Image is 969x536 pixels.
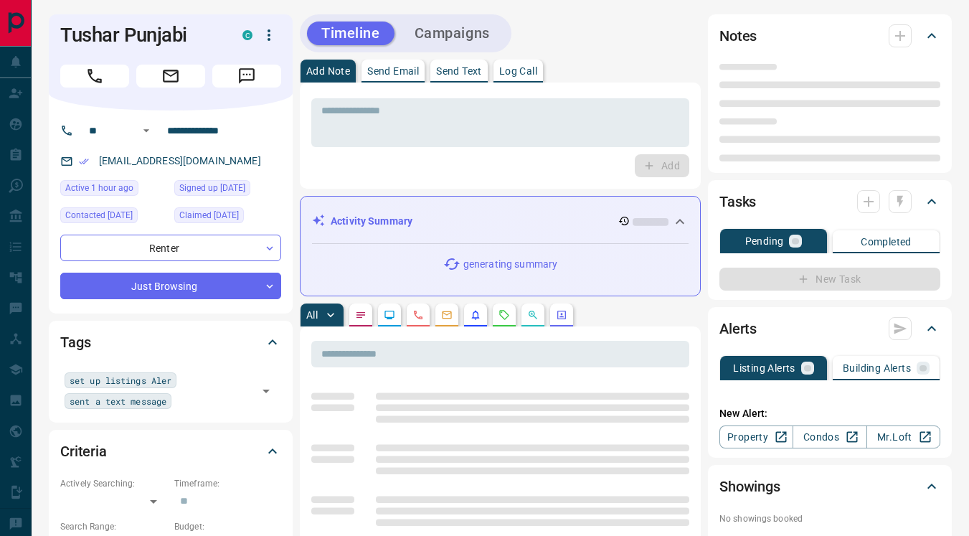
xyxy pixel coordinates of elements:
button: Timeline [307,22,394,45]
div: Tags [60,325,281,359]
span: Active 1 hour ago [65,181,133,195]
p: All [306,310,318,320]
p: No showings booked [719,512,940,525]
p: New Alert: [719,406,940,421]
span: Contacted [DATE] [65,208,133,222]
div: condos.ca [242,30,252,40]
p: Pending [745,236,784,246]
p: Send Email [367,66,419,76]
span: Call [60,65,129,88]
a: Property [719,425,793,448]
p: Send Text [436,66,482,76]
svg: Requests [498,309,510,321]
div: Mon Jul 14 2025 [174,180,281,200]
p: Activity Summary [331,214,412,229]
span: sent a text message [70,394,166,408]
svg: Emails [441,309,453,321]
a: Condos [793,425,866,448]
div: Mon Jul 21 2025 [60,207,167,227]
div: Activity Summary [312,208,689,235]
p: Search Range: [60,520,167,533]
div: Mon Jul 14 2025 [174,207,281,227]
p: Completed [861,237,912,247]
p: Timeframe: [174,477,281,490]
a: [EMAIL_ADDRESS][DOMAIN_NAME] [99,155,261,166]
h2: Notes [719,24,757,47]
svg: Lead Browsing Activity [384,309,395,321]
button: Open [256,381,276,401]
h2: Tasks [719,190,756,213]
p: Building Alerts [843,363,911,373]
h2: Alerts [719,317,757,340]
span: Signed up [DATE] [179,181,245,195]
div: Sun Aug 17 2025 [60,180,167,200]
p: Actively Searching: [60,477,167,490]
svg: Agent Actions [556,309,567,321]
div: Alerts [719,311,940,346]
span: Message [212,65,281,88]
svg: Notes [355,309,367,321]
span: Email [136,65,205,88]
svg: Calls [412,309,424,321]
svg: Opportunities [527,309,539,321]
p: generating summary [463,257,557,272]
h2: Criteria [60,440,107,463]
p: Log Call [499,66,537,76]
span: Claimed [DATE] [179,208,239,222]
svg: Listing Alerts [470,309,481,321]
p: Add Note [306,66,350,76]
h1: Tushar Punjabi [60,24,221,47]
div: Renter [60,235,281,261]
button: Open [138,122,155,139]
svg: Email Verified [79,156,89,166]
button: Campaigns [400,22,504,45]
div: Criteria [60,434,281,469]
div: Notes [719,19,940,53]
span: set up listings Aler [70,373,171,387]
a: Mr.Loft [866,425,940,448]
p: Listing Alerts [733,363,795,373]
div: Tasks [719,184,940,219]
p: Budget: [174,520,281,533]
h2: Showings [719,475,780,498]
div: Showings [719,469,940,504]
div: Just Browsing [60,273,281,299]
h2: Tags [60,331,90,354]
